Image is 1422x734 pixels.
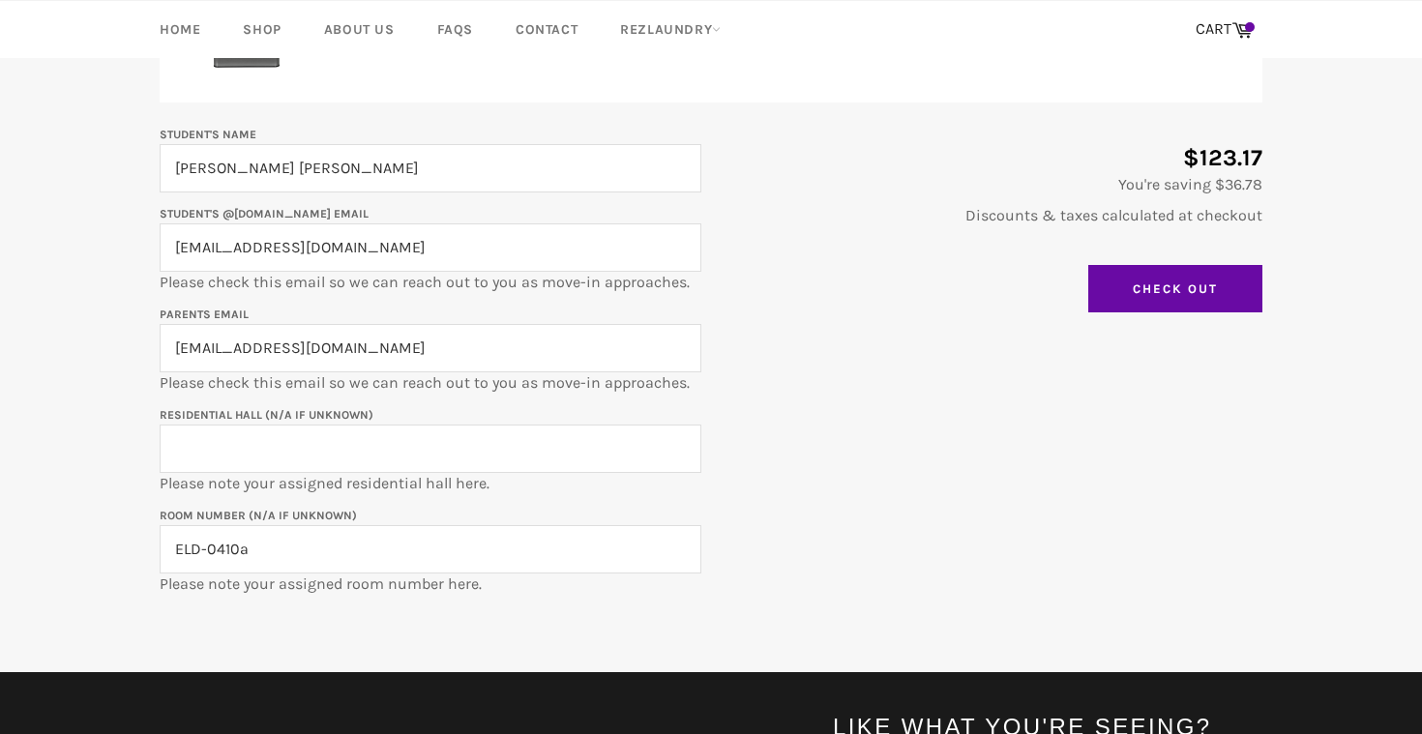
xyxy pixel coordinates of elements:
a: CART [1186,10,1262,50]
label: Room Number (N/A if unknown) [160,509,357,522]
p: You're saving $36.78 [721,174,1262,195]
p: Please check this email so we can reach out to you as move-in approaches. [160,202,701,293]
label: Residential Hall (N/A if unknown) [160,408,373,422]
label: Student's Name [160,128,256,141]
a: Shop [223,1,300,58]
label: Parents email [160,308,249,321]
a: FAQs [418,1,492,58]
label: Student's @[DOMAIN_NAME] email [160,207,369,220]
p: Please check this email so we can reach out to you as move-in approaches. [160,303,701,394]
input: Check Out [1088,265,1262,313]
p: $123.17 [721,142,1262,174]
a: RezLaundry [601,1,740,58]
a: Home [140,1,220,58]
p: Please note your assigned room number here. [160,504,701,595]
p: Please note your assigned residential hall here. [160,403,701,494]
a: Contact [496,1,597,58]
p: Discounts & taxes calculated at checkout [721,205,1262,226]
a: About Us [305,1,414,58]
